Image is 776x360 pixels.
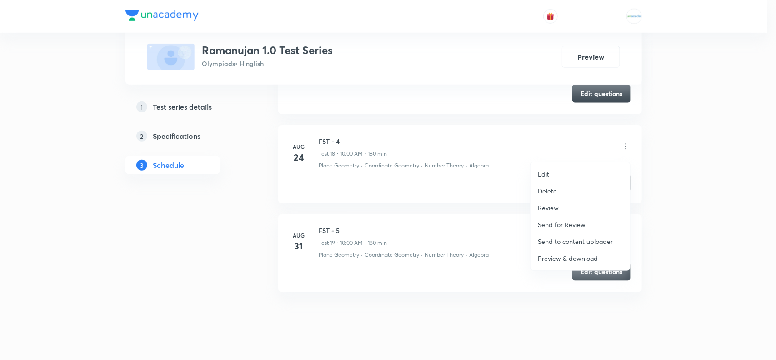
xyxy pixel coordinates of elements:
[538,237,613,246] p: Send to content uploader
[538,186,557,196] p: Delete
[538,203,559,213] p: Review
[538,220,586,229] p: Send for Review
[538,169,549,179] p: Edit
[538,254,598,263] p: Preview & download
